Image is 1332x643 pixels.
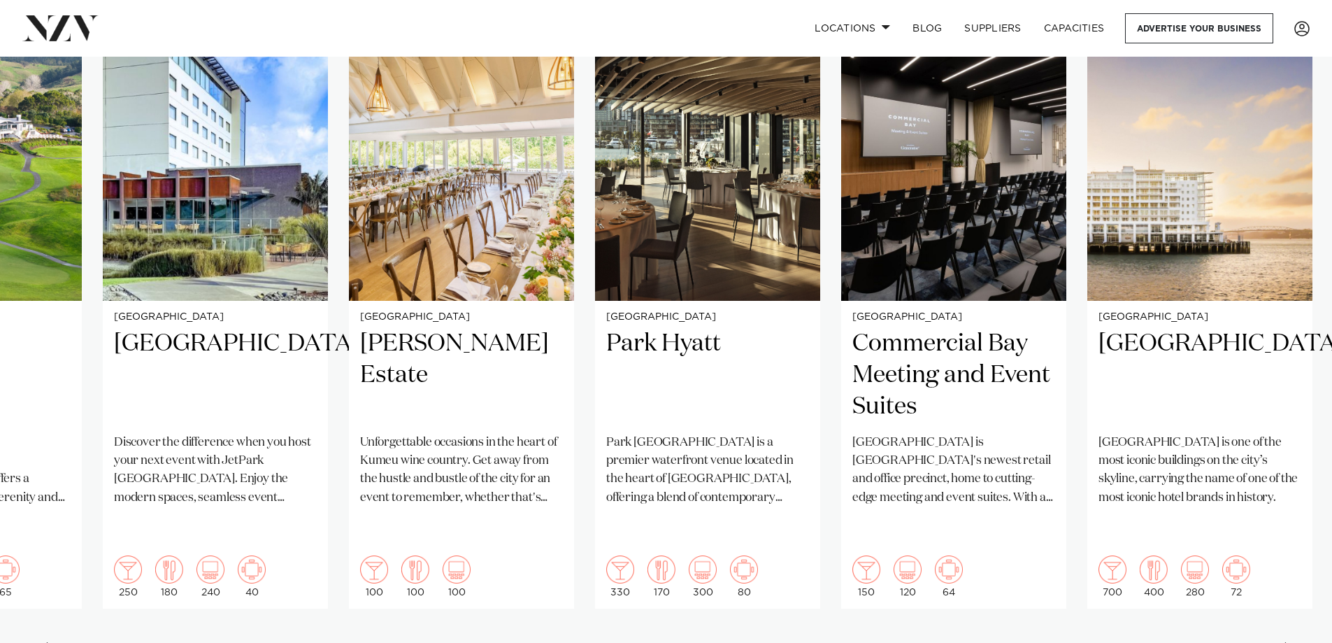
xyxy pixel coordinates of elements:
a: SUPPLIERS [953,13,1032,43]
a: Capacities [1033,13,1116,43]
img: cocktail.png [1098,556,1126,584]
img: theatre.png [196,556,224,584]
img: meeting.png [730,556,758,584]
div: 40 [238,556,266,598]
div: 180 [155,556,183,598]
div: 100 [401,556,429,598]
small: [GEOGRAPHIC_DATA] [852,312,1055,323]
div: 300 [689,556,717,598]
img: nzv-logo.png [22,15,99,41]
img: theatre.png [894,556,922,584]
img: meeting.png [238,556,266,584]
div: 250 [114,556,142,598]
div: 240 [196,556,224,598]
div: 120 [894,556,922,598]
div: 330 [606,556,634,598]
small: [GEOGRAPHIC_DATA] [1098,312,1301,323]
p: Park [GEOGRAPHIC_DATA] is a premier waterfront venue located in the heart of [GEOGRAPHIC_DATA], o... [606,434,809,507]
img: theatre.png [443,556,471,584]
div: 80 [730,556,758,598]
a: Locations [803,13,901,43]
p: Unforgettable occasions in the heart of Kumeu wine country. Get away from the hustle and bustle o... [360,434,563,507]
img: cocktail.png [606,556,634,584]
div: 150 [852,556,880,598]
img: dining.png [401,556,429,584]
img: theatre.png [689,556,717,584]
div: 72 [1222,556,1250,598]
p: Discover the difference when you host your next event with JetPark [GEOGRAPHIC_DATA]. Enjoy the m... [114,434,317,507]
p: [GEOGRAPHIC_DATA] is one of the most iconic buildings on the city’s skyline, carrying the name of... [1098,434,1301,507]
small: [GEOGRAPHIC_DATA] [114,312,317,323]
h2: [PERSON_NAME] Estate [360,328,563,423]
div: 170 [647,556,675,598]
h2: Commercial Bay Meeting and Event Suites [852,328,1055,423]
h2: [GEOGRAPHIC_DATA] [1098,328,1301,423]
img: meeting.png [1222,556,1250,584]
a: BLOG [901,13,953,43]
div: 64 [935,556,963,598]
img: cocktail.png [114,556,142,584]
img: dining.png [155,556,183,584]
img: dining.png [647,556,675,584]
a: Advertise your business [1125,13,1273,43]
img: cocktail.png [360,556,388,584]
div: 400 [1140,556,1168,598]
img: meeting.png [935,556,963,584]
small: [GEOGRAPHIC_DATA] [606,312,809,323]
h2: [GEOGRAPHIC_DATA] [114,328,317,423]
div: 100 [443,556,471,598]
img: cocktail.png [852,556,880,584]
img: dining.png [1140,556,1168,584]
small: [GEOGRAPHIC_DATA] [360,312,563,323]
div: 700 [1098,556,1126,598]
div: 280 [1181,556,1209,598]
h2: Park Hyatt [606,328,809,423]
img: theatre.png [1181,556,1209,584]
p: [GEOGRAPHIC_DATA] is [GEOGRAPHIC_DATA]'s newest retail and office precinct, home to cutting-edge ... [852,434,1055,507]
div: 100 [360,556,388,598]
